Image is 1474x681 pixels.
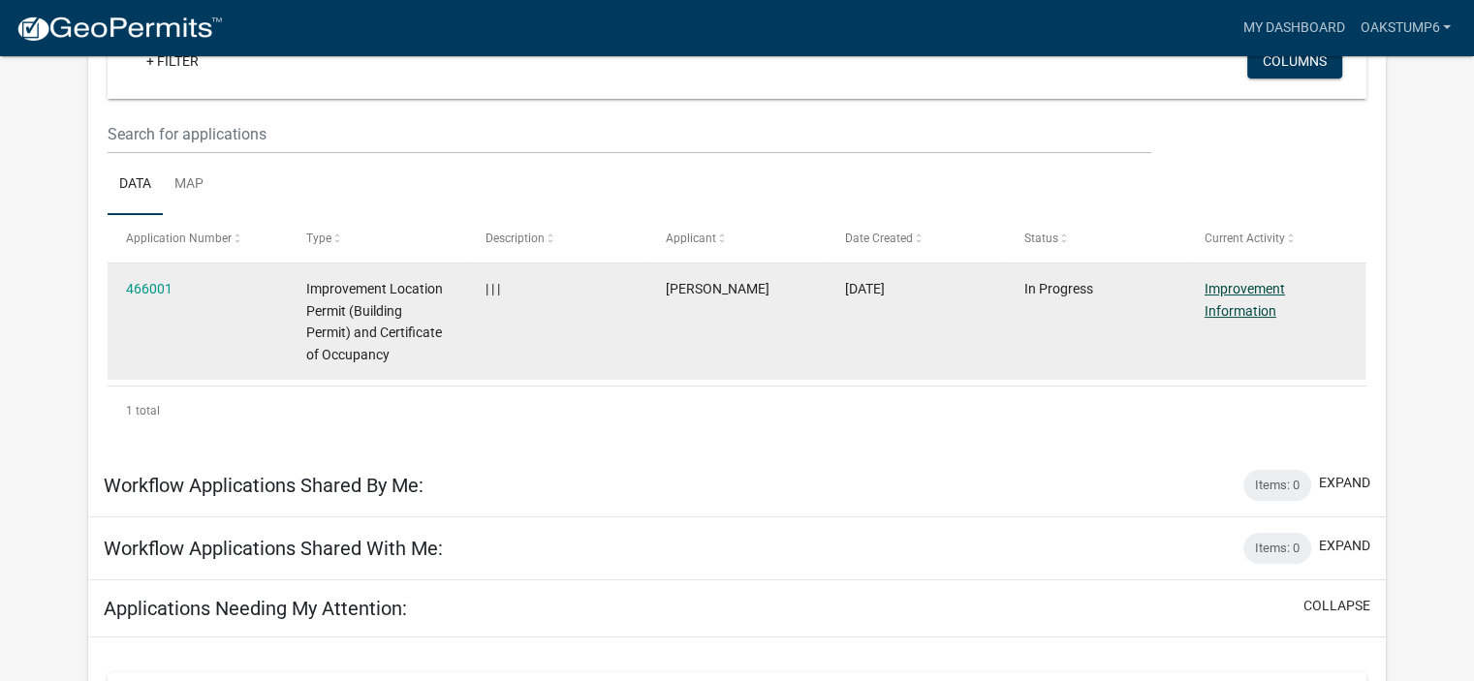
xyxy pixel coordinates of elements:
h5: Applications Needing My Attention: [104,597,407,620]
datatable-header-cell: Description [467,215,646,262]
datatable-header-cell: Type [287,215,466,262]
a: oakstump6 [1352,10,1458,46]
datatable-header-cell: Current Activity [1186,215,1365,262]
h5: Workflow Applications Shared With Me: [104,537,443,560]
span: Type [306,232,331,245]
input: Search for applications [108,114,1151,154]
h5: Workflow Applications Shared By Me: [104,474,423,497]
a: Data [108,154,163,216]
a: My Dashboard [1235,10,1352,46]
span: | | | [486,281,500,296]
span: Applicant [666,232,716,245]
span: 08/19/2025 [845,281,885,296]
datatable-header-cell: Date Created [827,215,1006,262]
datatable-header-cell: Application Number [108,215,287,262]
div: Items: 0 [1243,533,1311,564]
button: expand [1319,536,1370,556]
div: 1 total [108,387,1366,435]
button: collapse [1303,596,1370,616]
span: Matthew Fritz [666,281,769,296]
a: Map [163,154,215,216]
a: Improvement Information [1205,281,1285,319]
button: expand [1319,473,1370,493]
datatable-header-cell: Status [1006,215,1185,262]
span: Description [486,232,545,245]
button: Columns [1247,44,1342,78]
datatable-header-cell: Applicant [646,215,826,262]
span: Current Activity [1205,232,1285,245]
span: Status [1024,232,1058,245]
div: Items: 0 [1243,470,1311,501]
a: + Filter [131,44,214,78]
a: 466001 [126,281,172,296]
span: Date Created [845,232,913,245]
span: Improvement Location Permit (Building Permit) and Certificate of Occupancy [306,281,443,362]
span: In Progress [1024,281,1093,296]
span: Application Number [126,232,232,245]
